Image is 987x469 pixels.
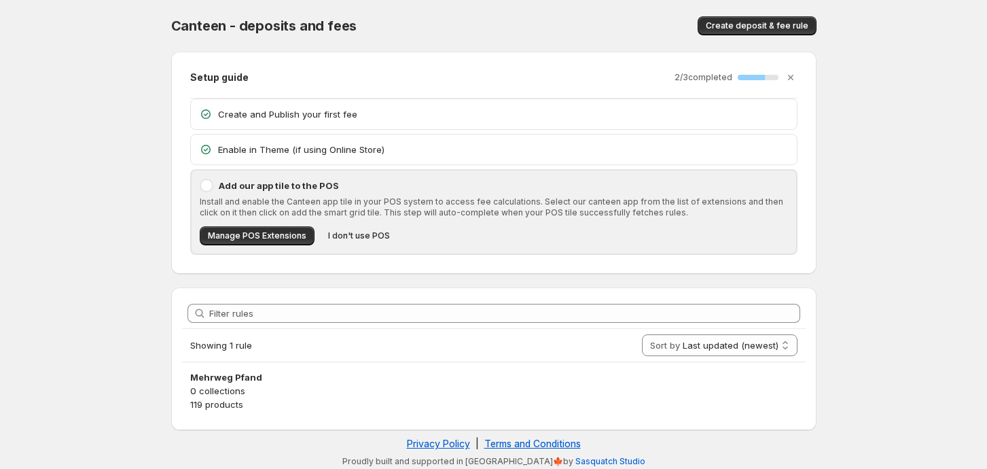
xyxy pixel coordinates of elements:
[219,179,788,192] p: Add our app tile to the POS
[208,230,306,241] span: Manage POS Extensions
[190,384,797,398] p: 0 collections
[328,230,390,241] span: I don't use POS
[218,143,789,156] p: Enable in Theme (if using Online Store)
[675,72,732,83] p: 2 / 3 completed
[484,438,581,449] a: Terms and Conditions
[698,16,816,35] button: Create deposit & fee rule
[407,438,470,449] a: Privacy Policy
[200,196,788,218] p: Install and enable the Canteen app tile in your POS system to access fee calculations. Select our...
[190,71,249,84] h2: Setup guide
[575,456,645,466] a: Sasquatch Studio
[171,18,357,34] span: Canteen - deposits and fees
[209,304,800,323] input: Filter rules
[218,107,789,121] p: Create and Publish your first fee
[200,226,315,245] button: Manage POS Extensions
[781,68,800,87] button: Dismiss setup guide
[190,370,797,384] h3: Mehrweg Pfand
[706,20,808,31] span: Create deposit & fee rule
[190,398,797,411] p: 119 products
[475,438,479,449] span: |
[178,456,810,467] p: Proudly built and supported in [GEOGRAPHIC_DATA]🍁by
[190,340,252,351] span: Showing 1 rule
[320,226,398,245] button: I don't use POS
